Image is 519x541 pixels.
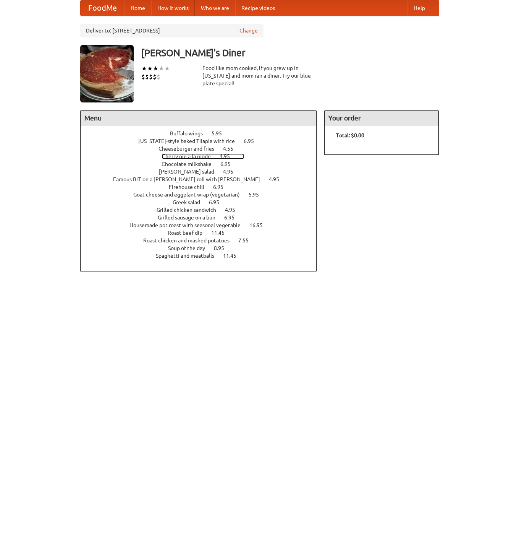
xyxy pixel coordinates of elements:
a: Buffalo wings 5.95 [170,130,236,136]
span: Greek salad [173,199,208,205]
li: $ [145,73,149,81]
li: ★ [153,64,158,73]
a: Roast chicken and mashed potatoes 7.55 [143,237,263,244]
span: 6.95 [209,199,227,205]
a: Goat cheese and eggplant wrap (vegetarian) 5.95 [133,192,273,198]
a: Grilled sausage on a bun 6.95 [158,214,249,221]
span: 4.95 [269,176,287,182]
span: Grilled chicken sandwich [157,207,224,213]
span: Spaghetti and meatballs [156,253,222,259]
span: Chocolate milkshake [162,161,219,167]
span: Cheeseburger and fries [158,146,222,152]
span: [US_STATE]-style baked Tilapia with rice [138,138,243,144]
span: 7.55 [238,237,256,244]
span: 16.95 [249,222,270,228]
a: Greek salad 6.95 [173,199,233,205]
li: ★ [164,64,170,73]
a: Housemade pot roast with seasonal vegetable 16.95 [129,222,277,228]
span: [PERSON_NAME] salad [159,169,222,175]
li: $ [153,73,157,81]
span: Grilled sausage on a bun [158,214,223,221]
span: 8.95 [214,245,232,251]
a: Who we are [195,0,235,16]
span: Roast beef dip [168,230,210,236]
div: Food like mom cooked, if you grew up in [US_STATE] and mom ran a diner. Try our blue plate special! [202,64,317,87]
a: Grilled chicken sandwich 4.95 [157,207,249,213]
li: ★ [141,64,147,73]
span: 6.95 [213,184,231,190]
div: Deliver to: [STREET_ADDRESS] [80,24,264,37]
a: [US_STATE]-style baked Tilapia with rice 6.95 [138,138,268,144]
a: Help [407,0,431,16]
span: 4.95 [225,207,243,213]
a: Home [124,0,151,16]
a: Soup of the day 8.95 [168,245,238,251]
span: 5.95 [212,130,230,136]
a: Cherry pie a la mode 4.95 [162,153,244,159]
span: Housemade pot roast with seasonal vegetable [129,222,248,228]
li: ★ [147,64,153,73]
a: Spaghetti and meatballs 11.45 [156,253,251,259]
a: Roast beef dip 11.45 [168,230,239,236]
span: Famous BLT on a [PERSON_NAME] roll with [PERSON_NAME] [113,176,268,182]
li: ★ [158,64,164,73]
span: Goat cheese and eggplant wrap (vegetarian) [133,192,247,198]
span: Roast chicken and mashed potatoes [143,237,237,244]
a: How it works [151,0,195,16]
a: Recipe videos [235,0,281,16]
span: 4.95 [220,153,238,159]
b: Total: $0.00 [336,132,364,138]
span: Soup of the day [168,245,213,251]
span: 6.95 [224,214,242,221]
a: Cheeseburger and fries 4.55 [158,146,247,152]
h4: Your order [325,110,438,126]
span: 11.45 [211,230,232,236]
span: 6.95 [220,161,238,167]
h3: [PERSON_NAME]'s Diner [141,45,439,60]
span: 4.55 [223,146,241,152]
span: 5.95 [249,192,267,198]
a: [PERSON_NAME] salad 4.95 [159,169,247,175]
span: Buffalo wings [170,130,210,136]
a: Famous BLT on a [PERSON_NAME] roll with [PERSON_NAME] 4.95 [113,176,293,182]
span: 11.45 [223,253,244,259]
span: 6.95 [244,138,262,144]
a: FoodMe [81,0,124,16]
a: Firehouse chili 6.95 [169,184,238,190]
li: $ [149,73,153,81]
li: $ [157,73,160,81]
span: Cherry pie a la mode [162,153,218,159]
a: Change [239,27,258,34]
span: Firehouse chili [169,184,212,190]
li: $ [141,73,145,81]
a: Chocolate milkshake 6.95 [162,161,245,167]
span: 4.95 [223,169,241,175]
h4: Menu [81,110,317,126]
img: angular.jpg [80,45,134,102]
